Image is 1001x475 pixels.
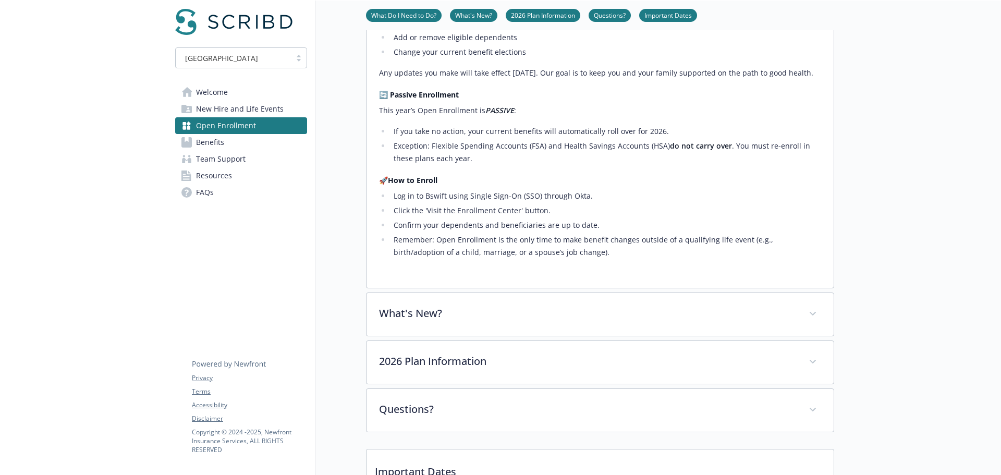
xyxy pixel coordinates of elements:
span: [GEOGRAPHIC_DATA] [185,53,258,64]
span: Team Support [196,151,246,167]
strong: 🔄 Passive Enrollment [379,90,459,100]
h4: 🚀 [379,175,821,186]
a: New Hire and Life Events [175,101,307,117]
a: What's New? [450,10,497,20]
strong: PASSIVE [485,105,514,115]
span: FAQs [196,184,214,201]
p: Any updates you make will take effect [DATE]. Our goal is to keep you and your family supported o... [379,67,821,79]
strong: How to Enroll [388,175,437,185]
li: Exception: Flexible Spending Accounts (FSA) and Health Savings Accounts (HSA) . You must re-enrol... [390,140,821,165]
p: What's New? [379,306,796,321]
li: Click the 'Visit the Enrollment Center' button. [390,204,821,217]
a: Accessibility [192,400,307,410]
div: 2026 Plan Information [367,341,834,384]
li: Log in to Bswift using Single Sign-On (SSO) through Okta. [390,190,821,202]
li: Confirm your dependents and beneficiaries are up to date. [390,219,821,232]
li: Add or remove eligible dependents [390,31,821,44]
a: Privacy [192,373,307,383]
p: This year’s Open Enrollment is : [379,104,821,117]
div: Questions? [367,389,834,432]
a: Open Enrollment [175,117,307,134]
li: Remember: Open Enrollment is the only time to make benefit changes outside of a qualifying life e... [390,234,821,259]
span: Open Enrollment [196,117,256,134]
a: Terms [192,387,307,396]
a: Important Dates [639,10,697,20]
p: Copyright © 2024 - 2025 , Newfront Insurance Services, ALL RIGHTS RESERVED [192,428,307,454]
li: If you take no action, your current benefits will automatically roll over for 2026. [390,125,821,138]
span: Resources [196,167,232,184]
strong: do not carry over [670,141,732,151]
li: Change your current benefit elections [390,46,821,58]
a: 2026 Plan Information [506,10,580,20]
a: Disclaimer [192,414,307,423]
a: FAQs [175,184,307,201]
a: What Do I Need to Do? [366,10,442,20]
span: Benefits [196,134,224,151]
p: Questions? [379,401,796,417]
a: Welcome [175,84,307,101]
span: Welcome [196,84,228,101]
a: Resources [175,167,307,184]
a: Questions? [589,10,631,20]
p: 2026 Plan Information [379,354,796,369]
div: What's New? [367,293,834,336]
span: [GEOGRAPHIC_DATA] [181,53,286,64]
a: Benefits [175,134,307,151]
span: New Hire and Life Events [196,101,284,117]
a: Team Support [175,151,307,167]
